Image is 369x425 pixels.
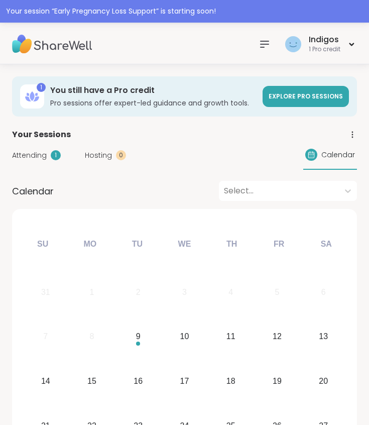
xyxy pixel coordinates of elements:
[163,223,206,265] div: We
[269,92,343,100] span: Explore Pro sessions
[117,360,159,402] div: Choose Tuesday, September 16th, 2025
[134,374,143,388] div: 16
[164,360,205,402] div: Choose Wednesday, September 17th, 2025
[90,330,94,343] div: 8
[69,223,111,265] div: Mo
[210,315,252,357] div: Choose Thursday, September 11th, 2025
[12,129,71,141] span: Your Sessions
[71,360,112,402] div: Choose Monday, September 15th, 2025
[37,83,46,92] div: 1
[256,315,298,357] div: Choose Friday, September 12th, 2025
[117,315,159,357] div: Choose Tuesday, September 9th, 2025
[182,285,187,299] div: 3
[136,285,141,299] div: 2
[136,330,141,343] div: 9
[71,271,112,312] div: Not available Monday, September 1st, 2025
[309,34,340,45] div: Indigos
[180,330,189,343] div: 10
[302,315,344,357] div: Choose Saturday, September 13th, 2025
[256,271,298,312] div: Not available Friday, September 5th, 2025
[210,360,252,402] div: Choose Thursday, September 18th, 2025
[90,285,94,299] div: 1
[273,330,282,343] div: 12
[71,315,112,357] div: Not available Monday, September 8th, 2025
[256,360,298,402] div: Choose Friday, September 19th, 2025
[43,330,48,343] div: 7
[85,150,112,161] span: Hosting
[41,285,50,299] div: 31
[210,271,252,312] div: Not available Thursday, September 4th, 2025
[12,27,92,62] img: ShareWell Nav Logo
[12,150,47,161] span: Attending
[51,150,61,160] div: 1
[117,271,159,312] div: Not available Tuesday, September 2nd, 2025
[226,374,235,388] div: 18
[226,330,235,343] div: 11
[50,98,257,108] h3: Pro sessions offer expert-led guidance and growth tools.
[263,86,349,107] a: Explore Pro sessions
[309,45,340,54] div: 1 Pro credit
[285,36,301,52] img: Indigos
[22,223,64,265] div: Su
[41,374,50,388] div: 14
[116,150,126,160] div: 0
[305,223,347,265] div: Sa
[321,285,326,299] div: 6
[319,374,328,388] div: 20
[210,223,253,265] div: Th
[50,85,257,96] h3: You still have a Pro credit
[228,285,233,299] div: 4
[25,315,66,357] div: Not available Sunday, September 7th, 2025
[321,150,355,160] span: Calendar
[25,360,66,402] div: Choose Sunday, September 14th, 2025
[258,223,300,265] div: Fr
[319,330,328,343] div: 13
[164,271,205,312] div: Not available Wednesday, September 3rd, 2025
[275,285,279,299] div: 5
[12,184,54,198] span: Calendar
[164,315,205,357] div: Choose Wednesday, September 10th, 2025
[116,223,159,265] div: Tu
[180,374,189,388] div: 17
[302,360,344,402] div: Choose Saturday, September 20th, 2025
[87,374,96,388] div: 15
[302,271,344,312] div: Not available Saturday, September 6th, 2025
[6,6,363,17] div: Your session “ Early Pregnancy Loss Support ” is starting soon!
[273,374,282,388] div: 19
[25,271,66,312] div: Not available Sunday, August 31st, 2025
